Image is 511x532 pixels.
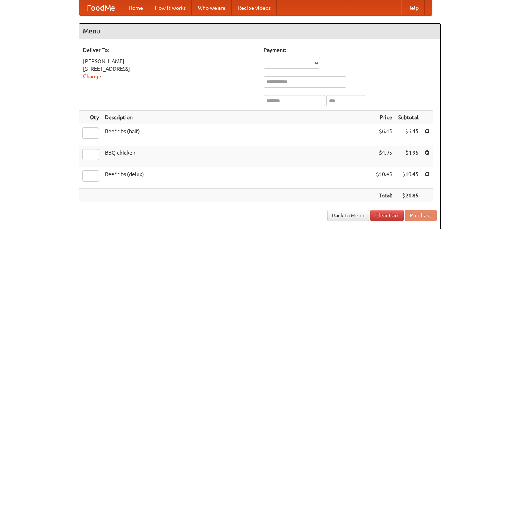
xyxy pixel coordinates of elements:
[83,58,256,65] div: [PERSON_NAME]
[149,0,192,15] a: How it works
[370,210,404,221] a: Clear Cart
[79,111,102,124] th: Qty
[102,167,373,189] td: Beef ribs (delux)
[83,65,256,73] div: [STREET_ADDRESS]
[373,189,395,203] th: Total:
[102,124,373,146] td: Beef ribs (half)
[83,46,256,54] h5: Deliver To:
[373,111,395,124] th: Price
[395,167,422,189] td: $10.45
[79,0,123,15] a: FoodMe
[401,0,425,15] a: Help
[83,73,101,79] a: Change
[192,0,232,15] a: Who we are
[123,0,149,15] a: Home
[102,111,373,124] th: Description
[395,124,422,146] td: $6.45
[102,146,373,167] td: BBQ chicken
[327,210,369,221] a: Back to Menu
[395,111,422,124] th: Subtotal
[232,0,277,15] a: Recipe videos
[373,146,395,167] td: $4.95
[405,210,437,221] button: Purchase
[373,124,395,146] td: $6.45
[395,146,422,167] td: $4.95
[79,24,440,39] h4: Menu
[264,46,437,54] h5: Payment:
[395,189,422,203] th: $21.85
[373,167,395,189] td: $10.45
